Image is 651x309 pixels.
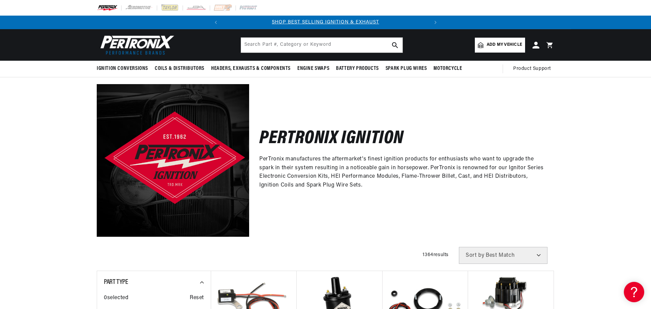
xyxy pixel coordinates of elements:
[430,61,465,77] summary: Motorcycle
[104,279,128,286] span: Part Type
[208,61,294,77] summary: Headers, Exhausts & Components
[209,16,223,29] button: Translation missing: en.sections.announcements.previous_announcement
[97,84,249,236] img: Pertronix Ignition
[459,247,547,264] select: Sort by
[297,65,329,72] span: Engine Swaps
[333,61,382,77] summary: Battery Products
[259,131,404,147] h2: Pertronix Ignition
[259,155,544,190] p: PerTronix manufactures the aftermarket's finest ignition products for enthusiasts who want to upg...
[80,16,571,29] slideshow-component: Translation missing: en.sections.announcements.announcement_bar
[97,33,175,57] img: Pertronix
[190,294,204,303] span: Reset
[241,38,403,53] input: Search Part #, Category or Keyword
[223,19,429,26] div: 1 of 2
[211,65,291,72] span: Headers, Exhausts & Components
[294,61,333,77] summary: Engine Swaps
[429,16,442,29] button: Translation missing: en.sections.announcements.next_announcement
[382,61,430,77] summary: Spark Plug Wires
[151,61,208,77] summary: Coils & Distributors
[433,65,462,72] span: Motorcycle
[272,20,379,25] a: SHOP BEST SELLING IGNITION & EXHAUST
[513,61,554,77] summary: Product Support
[423,252,449,257] span: 1364 results
[97,65,148,72] span: Ignition Conversions
[475,38,525,53] a: Add my vehicle
[388,38,403,53] button: search button
[97,61,151,77] summary: Ignition Conversions
[513,65,551,73] span: Product Support
[223,19,429,26] div: Announcement
[155,65,204,72] span: Coils & Distributors
[336,65,379,72] span: Battery Products
[104,294,128,303] span: 0 selected
[386,65,427,72] span: Spark Plug Wires
[466,253,484,258] span: Sort by
[487,42,522,48] span: Add my vehicle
